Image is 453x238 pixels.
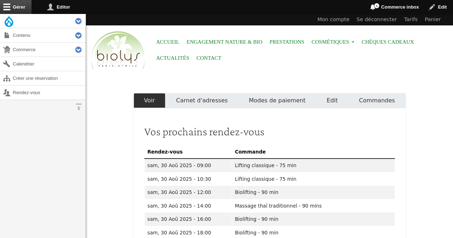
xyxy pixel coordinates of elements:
[90,30,147,71] img: Accueil
[232,199,395,213] td: Massage thaï traditionnel - 90 mins
[314,14,353,25] a: Mon compte
[238,93,316,108] a: Modes de paiement
[312,34,355,50] span: Cosmétiques
[232,145,395,159] th: Commande
[352,41,355,44] span: »
[148,203,211,209] time: sam, 30 Aoû 2025 - 14:00
[232,159,395,172] td: Lifting classique - 75 min
[362,34,414,50] a: Chèques cadeaux
[348,93,406,108] a: Commandes
[156,34,179,50] a: Accueil
[316,93,348,108] a: Edit
[421,14,444,25] a: Panier
[148,162,211,168] time: sam, 30 Aoû 2025 - 09:00
[156,50,189,66] a: Actualités
[134,93,406,108] nav: Onglets
[165,93,238,108] a: Carnet d'adresses
[353,14,401,25] a: Se déconnecter
[232,172,395,186] td: Lifting classique - 75 min
[197,50,222,66] a: Contact
[148,189,211,195] time: sam, 30 Aoû 2025 - 12:00
[134,93,166,108] a: Voir
[374,3,380,9] span: 1
[144,145,232,159] th: Rendez-vous
[148,216,211,222] time: sam, 30 Aoû 2025 - 16:00
[148,176,211,182] time: sam, 30 Aoû 2025 - 10:30
[270,34,304,50] a: Prestations
[72,100,86,114] button: Orientation horizontale
[144,125,395,138] h2: Vos prochains rendez-vous
[232,186,395,199] td: Biolifting - 90 min
[187,34,262,50] a: Engagement Nature & Bio
[232,213,395,226] td: Biolifting - 90 min
[401,14,421,25] a: Tarifs
[148,230,211,235] time: sam, 30 Aoû 2025 - 18:00
[86,14,453,75] header: Entête du site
